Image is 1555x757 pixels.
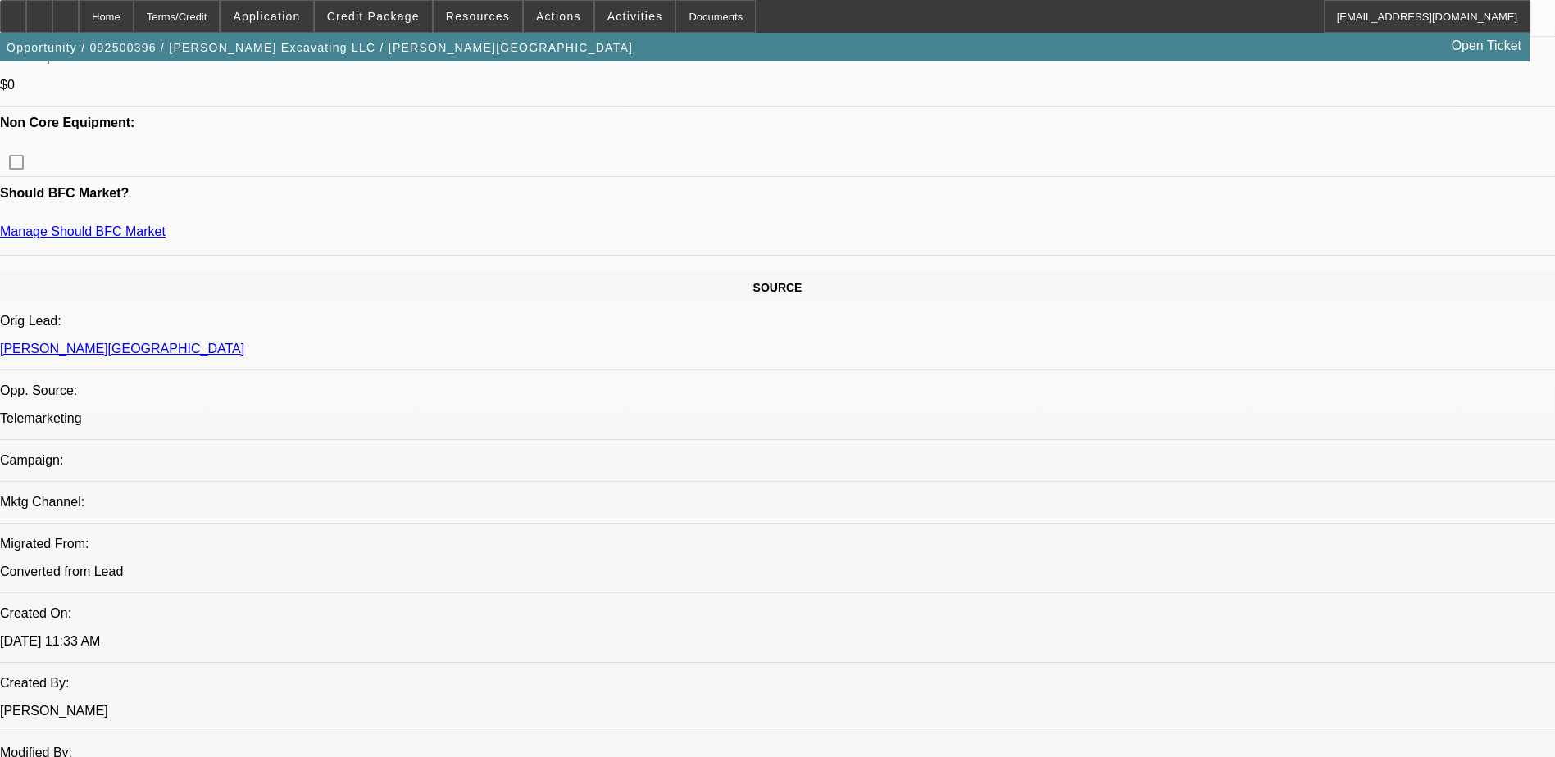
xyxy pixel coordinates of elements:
[1445,32,1528,60] a: Open Ticket
[434,1,522,32] button: Resources
[7,41,633,54] span: Opportunity / 092500396 / [PERSON_NAME] Excavating LLC / [PERSON_NAME][GEOGRAPHIC_DATA]
[595,1,675,32] button: Activities
[524,1,593,32] button: Actions
[233,10,300,23] span: Application
[315,1,432,32] button: Credit Package
[753,281,803,294] span: SOURCE
[221,1,312,32] button: Application
[607,10,663,23] span: Activities
[327,10,420,23] span: Credit Package
[536,10,581,23] span: Actions
[446,10,510,23] span: Resources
